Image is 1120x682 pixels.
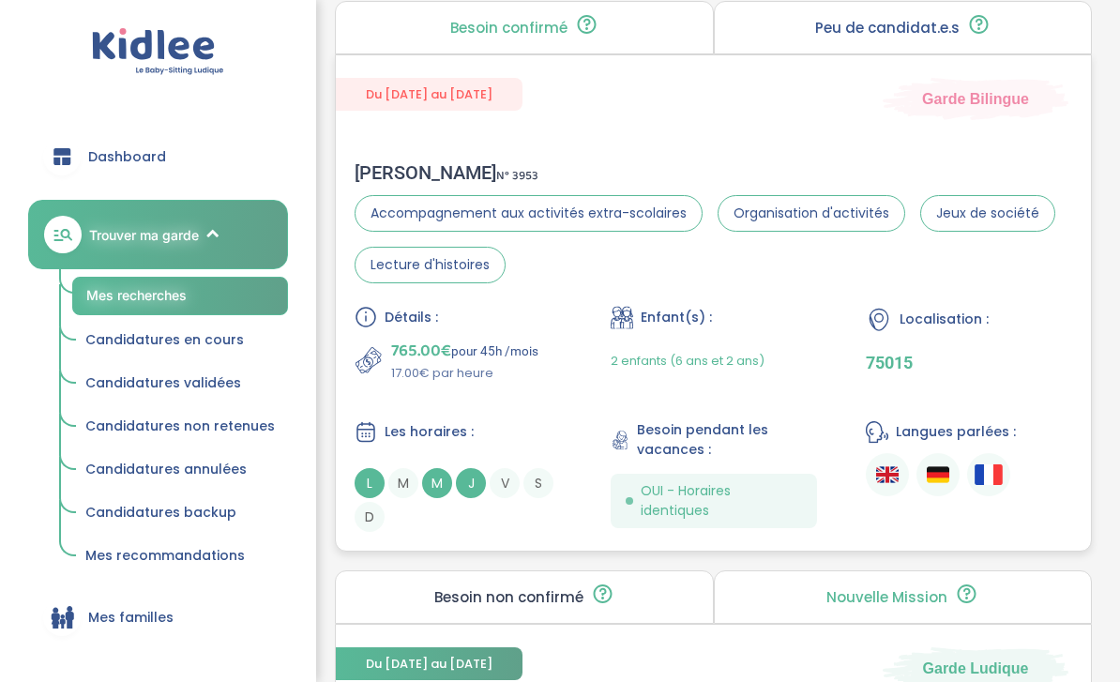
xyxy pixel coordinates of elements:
span: S [523,468,553,498]
span: N° 3953 [496,166,538,186]
img: Français [975,464,1003,484]
span: Organisation d'activités [718,195,905,232]
a: Candidatures non retenues [72,409,288,445]
span: M [422,468,452,498]
span: Candidatures backup [85,503,236,522]
span: L [355,468,385,498]
p: 75015 [866,353,1072,372]
span: Lecture d'histoires [355,247,506,283]
span: Accompagnement aux activités extra-scolaires [355,195,703,232]
span: Détails : [385,308,438,327]
a: Candidatures backup [72,495,288,531]
p: pour 45h /mois [391,338,538,364]
span: Langues parlées : [896,422,1016,442]
p: Besoin confirmé [450,21,568,36]
p: Nouvelle Mission [826,590,947,605]
span: Besoin pendant les vacances : [637,420,817,460]
a: Mes recommandations [72,538,288,574]
div: [PERSON_NAME] [355,161,1072,184]
p: 17.00€ par heure [391,364,538,383]
a: Candidatures en cours [72,323,288,358]
span: Dashboard [88,147,166,167]
img: Anglais [876,463,899,486]
span: Garde Ludique [923,658,1029,678]
span: V [490,468,520,498]
a: Mes familles [28,583,288,651]
a: Candidatures validées [72,366,288,402]
a: Trouver ma garde [28,200,288,269]
span: Candidatures validées [85,373,241,392]
p: Besoin non confirmé [434,590,583,605]
img: Allemand [927,463,949,486]
span: OUI - Horaires identiques [641,481,802,521]
span: Mes familles [88,608,174,628]
span: J [456,468,486,498]
span: Candidatures en cours [85,330,244,349]
span: Enfant(s) : [641,308,712,327]
span: Candidatures non retenues [85,417,275,435]
span: Localisation : [900,310,989,329]
a: Candidatures annulées [72,452,288,488]
span: Mes recherches [86,287,187,303]
span: Jeux de société [920,195,1055,232]
img: logo.svg [92,28,224,76]
span: Du [DATE] au [DATE] [336,78,522,111]
span: Du [DATE] au [DATE] [336,647,522,680]
span: Les horaires : [385,422,474,442]
span: Candidatures annulées [85,460,247,478]
span: M [388,468,418,498]
span: Garde Bilingue [922,88,1029,109]
a: Dashboard [28,123,288,190]
span: 765.00€ [391,338,451,364]
span: 2 enfants (6 ans et 2 ans) [611,352,764,370]
a: Mes recherches [72,277,288,315]
span: Trouver ma garde [89,225,199,245]
p: Peu de candidat.e.s [815,21,960,36]
span: D [355,502,385,532]
span: Mes recommandations [85,546,245,565]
